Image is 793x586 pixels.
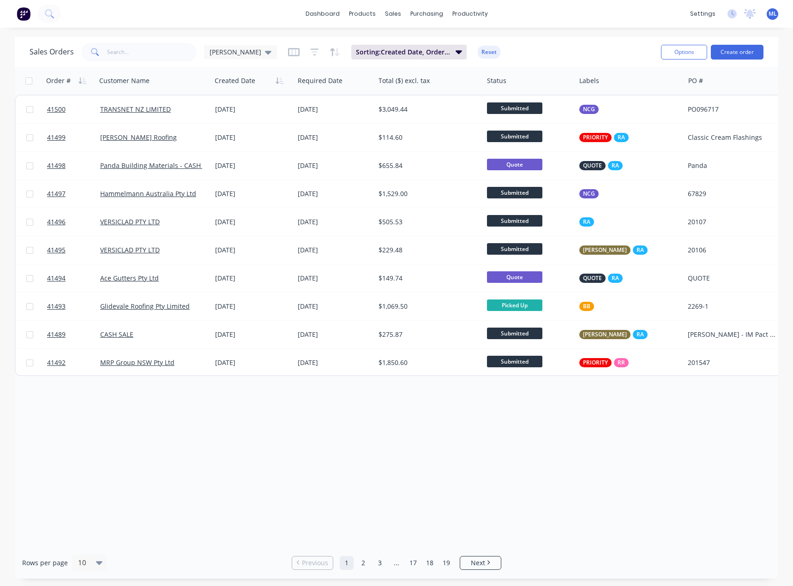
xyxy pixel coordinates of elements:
div: $229.48 [378,245,475,255]
div: sales [380,7,406,21]
span: RR [618,358,625,367]
button: Create order [711,45,763,60]
div: Required Date [298,76,342,85]
div: $149.74 [378,274,475,283]
a: Page 17 [406,556,420,570]
a: 41496 [47,208,100,236]
button: [PERSON_NAME]RA [579,330,648,339]
span: Submitted [487,328,542,339]
button: PRIORITYRA [579,133,629,142]
span: [PERSON_NAME] [210,47,261,57]
div: [DATE] [215,274,290,283]
div: [PERSON_NAME] - IM Pact Home [688,330,776,339]
span: 41497 [47,189,66,198]
div: [DATE] [298,105,371,114]
span: QUOTE [583,161,602,170]
div: [DATE] [215,330,290,339]
a: Ace Gutters Pty Ltd [100,274,159,282]
button: PRIORITYRR [579,358,629,367]
span: 41498 [47,161,66,170]
span: Picked Up [487,299,542,311]
a: [PERSON_NAME] Roofing [100,133,177,142]
a: Page 3 [373,556,387,570]
div: Panda [688,161,776,170]
span: Submitted [487,356,542,367]
button: QUOTERA [579,274,623,283]
span: RA [612,161,619,170]
h1: Sales Orders [30,48,74,56]
a: Page 19 [439,556,453,570]
span: 41492 [47,358,66,367]
div: Total ($) excl. tax [378,76,430,85]
a: Next page [460,558,501,568]
a: 41495 [47,236,100,264]
span: RA [583,217,590,227]
span: 41495 [47,245,66,255]
button: Options [661,45,707,60]
a: 41489 [47,321,100,348]
div: Classic Cream Flashings [688,133,776,142]
a: 41494 [47,264,100,292]
span: [PERSON_NAME] [583,245,627,255]
button: RA [579,217,594,227]
button: Sorting:Created Date, Order # [351,45,467,60]
div: 201547 [688,358,776,367]
a: Jump forward [390,556,403,570]
div: $1,850.60 [378,358,475,367]
div: $3,049.44 [378,105,475,114]
span: Previous [302,558,328,568]
div: [DATE] [215,161,290,170]
span: 41494 [47,274,66,283]
span: 41500 [47,105,66,114]
a: Previous page [292,558,333,568]
button: [PERSON_NAME]RA [579,245,648,255]
a: TRANSNET NZ LIMITED [100,105,171,114]
div: $505.53 [378,217,475,227]
div: [DATE] [215,358,290,367]
span: ML [769,10,777,18]
span: PRIORITY [583,133,608,142]
span: RA [637,330,644,339]
div: $114.60 [378,133,475,142]
div: 20106 [688,245,776,255]
div: $1,529.00 [378,189,475,198]
a: 41492 [47,349,100,377]
div: purchasing [406,7,448,21]
span: RA [637,245,644,255]
div: QUOTE [688,274,776,283]
span: 41499 [47,133,66,142]
div: [DATE] [298,217,371,227]
a: CASH SALE [100,330,133,339]
button: BB [579,302,594,311]
div: [DATE] [215,105,290,114]
div: [DATE] [298,358,371,367]
div: $655.84 [378,161,475,170]
button: QUOTERA [579,161,623,170]
div: $275.87 [378,330,475,339]
a: 41493 [47,293,100,320]
div: [DATE] [215,133,290,142]
div: [DATE] [298,330,371,339]
span: NCG [583,189,595,198]
a: Page 1 is your current page [340,556,354,570]
a: VERSICLAD PTY LTD [100,217,160,226]
span: Next [471,558,485,568]
span: QUOTE [583,274,602,283]
div: Status [487,76,506,85]
a: 41498 [47,152,100,179]
a: Panda Building Materials - CASH SALE [100,161,217,170]
div: [DATE] [298,133,371,142]
a: Page 18 [423,556,437,570]
span: Quote [487,271,542,283]
div: Created Date [215,76,255,85]
button: Reset [478,46,500,59]
span: BB [583,302,590,311]
a: 41499 [47,124,100,151]
div: [DATE] [215,245,290,255]
span: Submitted [487,243,542,255]
div: [DATE] [298,245,371,255]
span: Rows per page [22,558,68,568]
div: 20107 [688,217,776,227]
span: Submitted [487,187,542,198]
div: [DATE] [215,302,290,311]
